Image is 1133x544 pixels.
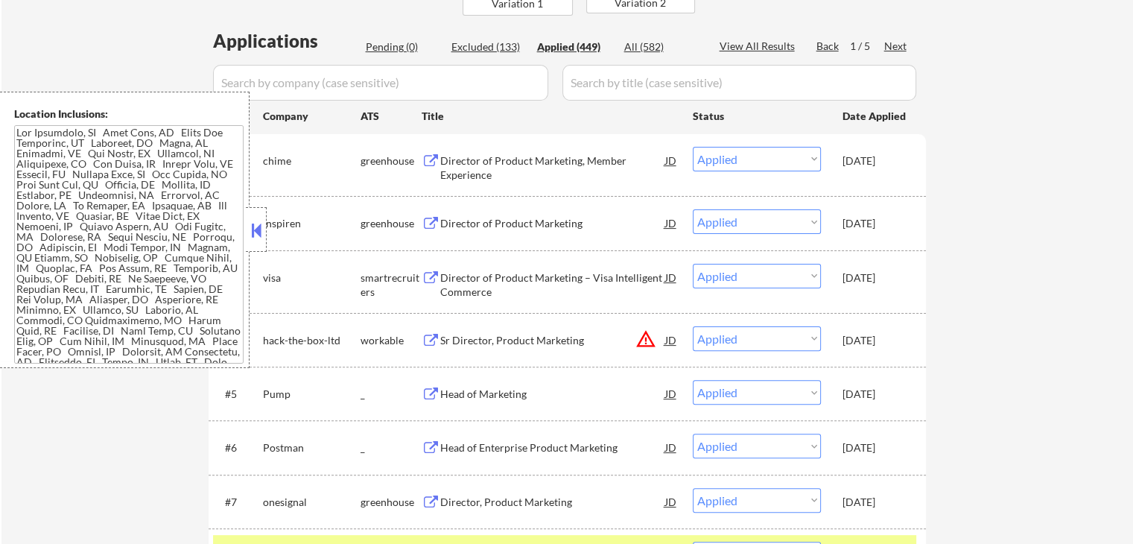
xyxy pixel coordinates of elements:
[422,109,679,124] div: Title
[693,102,821,129] div: Status
[361,216,422,231] div: greenhouse
[664,434,679,461] div: JD
[225,387,251,402] div: #5
[440,271,665,300] div: Director of Product Marketing – Visa Intelligent Commerce
[440,387,665,402] div: Head of Marketing
[842,216,908,231] div: [DATE]
[451,39,526,54] div: Excluded (133)
[225,495,251,510] div: #7
[263,271,361,285] div: visa
[664,326,679,353] div: JD
[842,271,908,285] div: [DATE]
[624,39,699,54] div: All (582)
[213,32,361,50] div: Applications
[361,154,422,168] div: greenhouse
[850,39,884,54] div: 1 / 5
[213,65,548,101] input: Search by company (case sensitive)
[664,264,679,291] div: JD
[884,39,908,54] div: Next
[440,216,665,231] div: Director of Product Marketing
[440,495,665,510] div: Director, Product Marketing
[816,39,840,54] div: Back
[263,495,361,510] div: onesignal
[263,387,361,402] div: Pump
[664,488,679,515] div: JD
[361,271,422,300] div: smartrecruiters
[440,333,665,348] div: Sr Director, Product Marketing
[842,333,908,348] div: [DATE]
[664,147,679,174] div: JD
[842,495,908,510] div: [DATE]
[263,154,361,168] div: chime
[440,440,665,455] div: Head of Enterprise Product Marketing
[635,329,656,350] button: warning_amber
[361,109,422,124] div: ATS
[842,387,908,402] div: [DATE]
[361,440,422,455] div: _
[720,39,799,54] div: View All Results
[664,209,679,236] div: JD
[361,495,422,510] div: greenhouse
[842,440,908,455] div: [DATE]
[225,440,251,455] div: #6
[664,380,679,407] div: JD
[361,387,422,402] div: _
[263,440,361,455] div: Postman
[361,333,422,348] div: workable
[263,333,361,348] div: hack-the-box-ltd
[263,216,361,231] div: inspiren
[562,65,916,101] input: Search by title (case sensitive)
[14,107,244,121] div: Location Inclusions:
[842,154,908,168] div: [DATE]
[263,109,361,124] div: Company
[440,154,665,183] div: Director of Product Marketing, Member Experience
[842,109,908,124] div: Date Applied
[366,39,440,54] div: Pending (0)
[537,39,612,54] div: Applied (449)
